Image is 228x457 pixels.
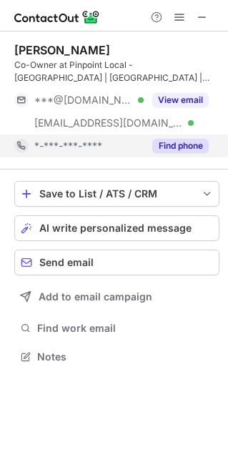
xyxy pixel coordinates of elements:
[14,347,219,367] button: Notes
[37,350,214,363] span: Notes
[14,215,219,241] button: AI write personalized message
[152,93,209,107] button: Reveal Button
[14,9,100,26] img: ContactOut v5.3.10
[14,59,219,84] div: Co-Owner at Pinpoint Local - [GEOGRAPHIC_DATA] | [GEOGRAPHIC_DATA] | [GEOGRAPHIC_DATA] | [GEOGRAP...
[14,43,110,57] div: [PERSON_NAME]
[39,222,192,234] span: AI write personalized message
[34,117,183,129] span: [EMAIL_ADDRESS][DOMAIN_NAME]
[37,322,214,335] span: Find work email
[14,284,219,310] button: Add to email campaign
[34,94,133,107] span: ***@[DOMAIN_NAME]
[14,181,219,207] button: save-profile-one-click
[39,257,94,268] span: Send email
[39,291,152,303] span: Add to email campaign
[14,250,219,275] button: Send email
[39,188,194,200] div: Save to List / ATS / CRM
[14,318,219,338] button: Find work email
[152,139,209,153] button: Reveal Button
